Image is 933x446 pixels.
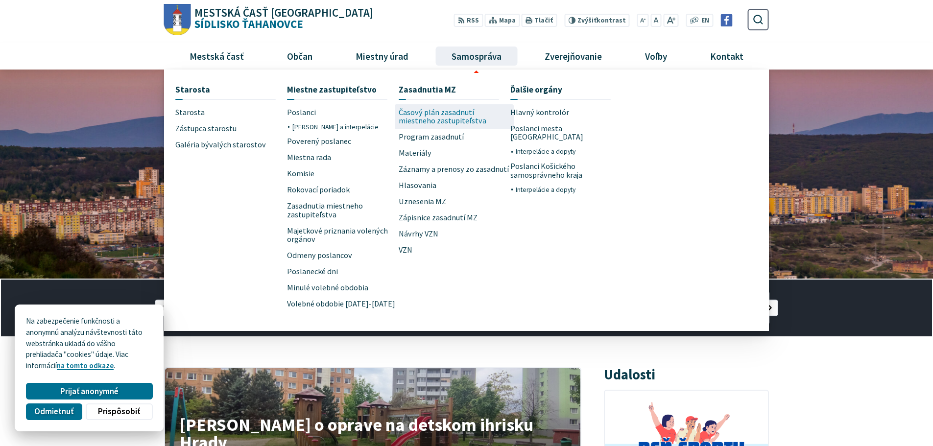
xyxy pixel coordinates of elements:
[564,14,629,27] button: Zvýšiťkontrast
[399,226,510,242] a: Návrhy VZN
[399,194,510,210] a: Uznesenia MZ
[399,145,510,162] a: Materiály
[57,361,114,370] a: na tomto odkaze
[287,134,351,150] span: Poverený poslanec
[399,242,510,258] a: VZN
[287,223,399,248] a: Majetkové priznania volených orgánov
[399,145,431,162] span: Materiály
[707,43,747,69] span: Kontakt
[175,137,287,153] a: Galéria bývalých starostov
[510,158,622,183] a: Poslanci Košického samosprávneho kraja
[650,14,661,27] button: Nastaviť pôvodnú veľkosť písma
[516,145,575,158] span: Interpelácie a dopyty
[510,81,611,99] a: Ďalšie orgány
[693,43,762,69] a: Kontakt
[287,149,331,165] span: Miestna rada
[171,43,262,69] a: Mestská časť
[86,403,152,420] button: Prispôsobiť
[191,7,374,30] h1: Sídlisko Ťahanovce
[287,182,350,198] span: Rokovací poriadok
[164,4,373,36] a: Logo Sídlisko Ťahanovce, prejsť na domovskú stránku.
[287,264,338,280] span: Poslanecké dni
[627,43,685,69] a: Voľby
[516,183,622,196] a: Interpelácie a dopyty
[701,16,709,26] span: EN
[522,14,557,27] button: Tlačiť
[287,280,368,296] span: Minulé volebné obdobia
[287,81,377,99] span: Miestne zastupiteľstvo
[510,104,622,120] a: Hlavný kontrolór
[34,406,73,417] span: Odmietnuť
[485,14,520,27] a: Mapa
[399,242,412,258] span: VZN
[287,104,316,120] span: Poslanci
[175,104,287,120] a: Starosta
[287,296,395,312] span: Volebné obdobie [DATE]-[DATE]
[26,403,82,420] button: Odmietnuť
[637,14,649,27] button: Zmenšiť veľkosť písma
[399,81,456,99] span: Zasadnutia MZ
[175,120,237,137] span: Zástupca starostu
[720,14,733,26] img: Prejsť na Facebook stránku
[663,14,678,27] button: Zväčšiť veľkosť písma
[26,383,152,399] button: Prijať anonymné
[762,300,778,316] div: Nasledujúci slajd
[399,162,509,178] span: Záznamy a prenosy zo zasadnutí
[164,4,191,36] img: Prejsť na domovskú stránku
[399,194,446,210] span: Uznesenia MZ
[642,43,671,69] span: Voľby
[577,17,626,24] span: kontrast
[175,120,287,137] a: Zástupca starostu
[287,264,399,280] a: Poslanecké dni
[399,210,510,226] a: Zápisnice zasadnutí MZ
[287,149,399,165] a: Miestna rada
[448,43,505,69] span: Samospráva
[337,43,426,69] a: Miestny úrad
[155,300,171,316] div: Predošlý slajd
[399,178,436,194] span: Hlasovania
[287,248,399,264] a: Odmeny poslancov
[287,81,387,99] a: Miestne zastupiteľstvo
[399,178,510,194] a: Hlasovania
[399,129,510,145] a: Program zasadnutí
[510,104,569,120] span: Hlavný kontrolór
[434,43,520,69] a: Samospráva
[399,162,510,178] a: Záznamy a prenosy zo zasadnutí
[175,104,205,120] span: Starosta
[699,16,712,26] a: EN
[287,248,352,264] span: Odmeny poslancov
[175,81,276,99] a: Starosta
[467,16,479,26] span: RSS
[292,120,379,133] span: [PERSON_NAME] a interpelácie
[26,316,152,372] p: Na zabezpečenie funkčnosti a anonymnú analýzu návštevnosti táto webstránka ukladá do vášho prehli...
[287,165,314,182] span: Komisie
[399,226,438,242] span: Návrhy VZN
[287,296,399,312] a: Volebné obdobie [DATE]-[DATE]
[399,210,478,226] span: Zápisnice zasadnutí MZ
[510,81,562,99] span: Ďalšie orgány
[499,16,516,26] span: Mapa
[399,104,510,129] a: Časový plán zasadnutí miestneho zastupiteľstva
[194,7,373,19] span: Mestská časť [GEOGRAPHIC_DATA]
[186,43,247,69] span: Mestská časť
[98,406,140,417] span: Prispôsobiť
[577,16,597,24] span: Zvýšiť
[510,120,622,145] a: Poslanci mesta [GEOGRAPHIC_DATA]
[175,81,210,99] span: Starosta
[287,165,399,182] a: Komisie
[527,43,620,69] a: Zverejňovanie
[534,17,553,24] span: Tlačiť
[287,198,399,223] a: Zasadnutia miestneho zastupiteľstva
[516,145,622,158] a: Interpelácie a dopyty
[283,43,316,69] span: Občan
[287,104,399,120] a: Poslanci
[287,134,399,150] a: Poverený poslanec
[175,137,266,153] span: Galéria bývalých starostov
[352,43,412,69] span: Miestny úrad
[541,43,605,69] span: Zverejňovanie
[292,120,399,133] a: [PERSON_NAME] a interpelácie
